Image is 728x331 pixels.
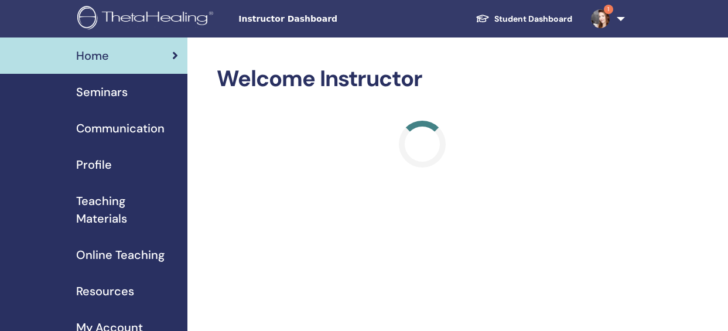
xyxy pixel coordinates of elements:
[76,192,178,227] span: Teaching Materials
[76,83,128,101] span: Seminars
[476,13,490,23] img: graduation-cap-white.svg
[76,282,134,300] span: Resources
[238,13,414,25] span: Instructor Dashboard
[76,156,112,173] span: Profile
[604,5,613,14] span: 1
[76,120,165,137] span: Communication
[76,246,165,264] span: Online Teaching
[217,66,628,93] h2: Welcome Instructor
[77,6,217,32] img: logo.png
[76,47,109,64] span: Home
[591,9,610,28] img: default.jpg
[466,8,582,30] a: Student Dashboard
